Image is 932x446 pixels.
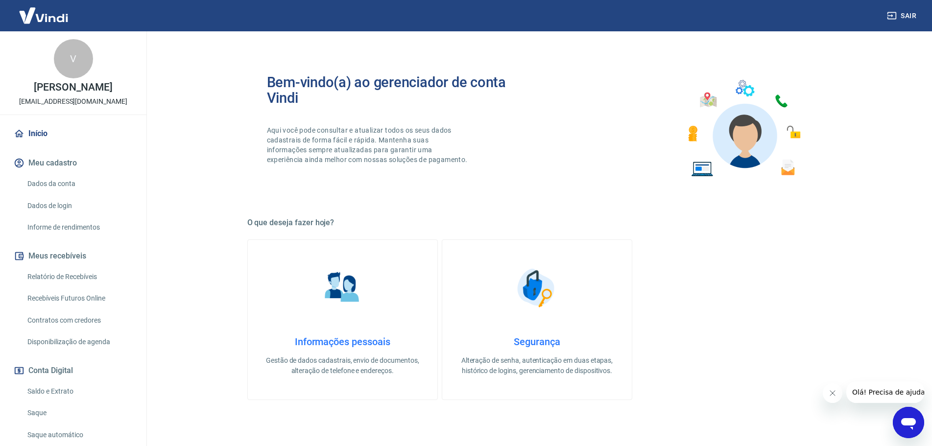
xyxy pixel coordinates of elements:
[679,74,808,183] img: Imagem de um avatar masculino com diversos icones exemplificando as funcionalidades do gerenciado...
[846,381,924,403] iframe: Mensagem da empresa
[442,239,632,400] a: SegurançaSegurançaAlteração de senha, autenticação em duas etapas, histórico de logins, gerenciam...
[24,425,135,445] a: Saque automático
[24,332,135,352] a: Disponibilização de agenda
[24,267,135,287] a: Relatório de Recebíveis
[267,125,470,164] p: Aqui você pode consultar e atualizar todos os seus dados cadastrais de forma fácil e rápida. Mant...
[893,407,924,438] iframe: Botão para abrir a janela de mensagens
[6,7,82,15] span: Olá! Precisa de ajuda?
[263,355,422,376] p: Gestão de dados cadastrais, envio de documentos, alteração de telefone e endereços.
[24,288,135,308] a: Recebíveis Futuros Online
[12,245,135,267] button: Meus recebíveis
[24,381,135,401] a: Saldo e Extrato
[267,74,537,106] h2: Bem-vindo(a) ao gerenciador de conta Vindi
[12,360,135,381] button: Conta Digital
[885,7,920,25] button: Sair
[263,336,422,348] h4: Informações pessoais
[458,336,616,348] h4: Segurança
[247,239,438,400] a: Informações pessoaisInformações pessoaisGestão de dados cadastrais, envio de documentos, alteraçã...
[512,263,561,312] img: Segurança
[34,82,112,93] p: [PERSON_NAME]
[823,383,842,403] iframe: Fechar mensagem
[24,310,135,330] a: Contratos com credores
[12,152,135,174] button: Meu cadastro
[24,196,135,216] a: Dados de login
[318,263,367,312] img: Informações pessoais
[12,0,75,30] img: Vindi
[24,217,135,237] a: Informe de rendimentos
[19,96,127,107] p: [EMAIL_ADDRESS][DOMAIN_NAME]
[24,403,135,423] a: Saque
[458,355,616,376] p: Alteração de senha, autenticação em duas etapas, histórico de logins, gerenciamento de dispositivos.
[24,174,135,194] a: Dados da conta
[54,39,93,78] div: V
[12,123,135,144] a: Início
[247,218,827,228] h5: O que deseja fazer hoje?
